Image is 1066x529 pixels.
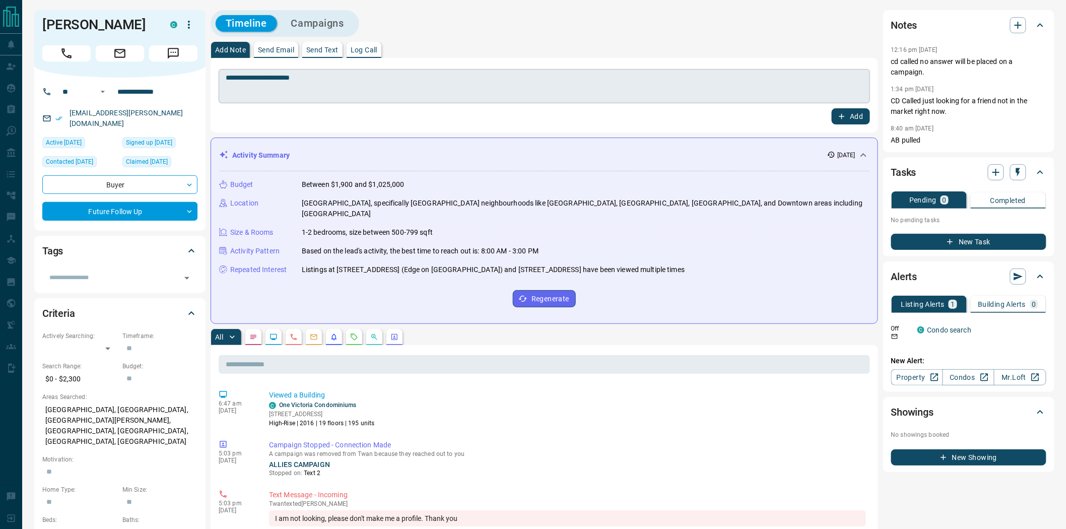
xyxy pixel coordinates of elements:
div: Notes [891,13,1046,37]
p: Activity Pattern [230,246,280,256]
p: Size & Rooms [230,227,274,238]
p: 0 [943,196,947,204]
p: 8:40 am [DATE] [891,125,934,132]
div: Tasks [891,160,1046,184]
p: AB pulled [891,135,1046,146]
p: Text Message - Incoming [269,490,866,500]
p: Home Type: [42,485,117,494]
p: Listing Alerts [901,301,945,308]
p: New Alert: [891,356,1046,366]
p: Send Email [258,46,294,53]
a: Mr.Loft [994,369,1046,385]
svg: Listing Alerts [330,333,338,341]
p: Min Size: [122,485,197,494]
p: [STREET_ADDRESS] [269,410,375,419]
p: Log Call [351,46,377,53]
p: Add Note [215,46,246,53]
span: Message [149,45,197,61]
svg: Agent Actions [390,333,398,341]
p: No showings booked [891,430,1046,439]
h2: Tags [42,243,63,259]
span: Text 2 [304,470,320,477]
span: Call [42,45,91,61]
div: Criteria [42,301,197,325]
button: Regenerate [513,290,576,307]
h1: [PERSON_NAME] [42,17,155,33]
p: Viewed a Building [269,390,866,401]
div: Showings [891,400,1046,424]
p: 5:03 pm [219,450,254,457]
p: Send Text [306,46,339,53]
svg: Email Verified [55,115,62,122]
p: cd called no answer will be placed on a campaign. [891,56,1046,78]
p: [DATE] [219,507,254,514]
svg: Calls [290,333,298,341]
p: 1 [951,301,955,308]
a: ALLIES CAMPAIGN [269,460,330,469]
p: Repeated Interest [230,264,287,275]
div: condos.ca [917,326,924,334]
p: Completed [990,197,1026,204]
div: Tags [42,239,197,263]
h2: Alerts [891,269,917,285]
svg: Opportunities [370,333,378,341]
h2: Showings [891,404,934,420]
p: Timeframe: [122,332,197,341]
p: 12:16 pm [DATE] [891,46,938,53]
button: Campaigns [281,15,354,32]
p: Stopped on: [269,469,866,478]
p: Between $1,900 and $1,025,000 [302,179,405,190]
svg: Lead Browsing Activity [270,333,278,341]
h2: Notes [891,17,917,33]
div: Wed Jul 09 2025 [42,156,117,170]
p: Campaign Stopped - Connection Made [269,440,866,450]
p: Twan texted [PERSON_NAME] [269,500,866,507]
div: condos.ca [170,21,177,28]
button: Timeline [216,15,277,32]
p: Beds: [42,515,117,524]
svg: Emails [310,333,318,341]
p: A campaign was removed from Twan because they reached out to you [269,450,866,457]
div: condos.ca [269,402,276,409]
p: Off [891,324,911,333]
button: New Showing [891,449,1046,466]
p: [DATE] [837,151,855,160]
div: Buyer [42,175,197,194]
p: No pending tasks [891,213,1046,228]
p: 6:47 am [219,400,254,407]
p: Areas Searched: [42,392,197,402]
div: Mon Feb 06 2023 [122,137,197,151]
button: Add [832,108,870,124]
p: $0 - $2,300 [42,371,117,387]
button: Open [97,86,109,98]
p: Baths: [122,515,197,524]
h2: Tasks [891,164,916,180]
p: Budget [230,179,253,190]
p: Search Range: [42,362,117,371]
p: 1-2 bedrooms, size between 500-799 sqft [302,227,433,238]
span: Active [DATE] [46,138,82,148]
a: Condo search [927,326,972,334]
p: All [215,334,223,341]
p: High-Rise | 2016 | 19 floors | 195 units [269,419,375,428]
a: Condos [943,369,994,385]
div: Future Follow Up [42,202,197,221]
div: Activity Summary[DATE] [219,146,870,165]
p: [DATE] [219,457,254,464]
span: Contacted [DATE] [46,157,93,167]
svg: Requests [350,333,358,341]
svg: Email [891,333,898,340]
button: New Task [891,234,1046,250]
svg: Notes [249,333,257,341]
p: [DATE] [219,407,254,414]
span: Email [96,45,144,61]
p: Actively Searching: [42,332,117,341]
span: Claimed [DATE] [126,157,168,167]
a: One Victoria Condominiums [279,402,357,409]
p: Listings at [STREET_ADDRESS] (Edge on [GEOGRAPHIC_DATA]) and [STREET_ADDRESS] have been viewed mu... [302,264,685,275]
p: Based on the lead's activity, the best time to reach out is: 8:00 AM - 3:00 PM [302,246,539,256]
p: Location [230,198,258,209]
h2: Criteria [42,305,75,321]
div: Thu May 16 2024 [122,156,197,170]
a: Property [891,369,943,385]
